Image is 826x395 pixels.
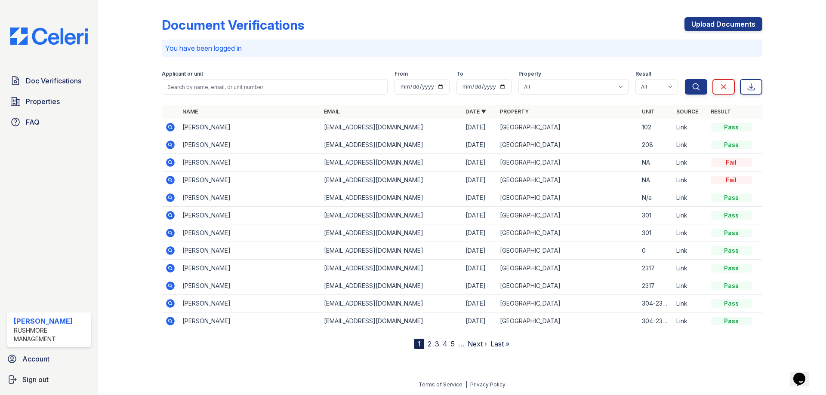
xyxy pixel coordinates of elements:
[673,277,707,295] td: Link
[711,158,752,167] div: Fail
[673,171,707,189] td: Link
[165,43,759,53] p: You have been logged in
[462,277,496,295] td: [DATE]
[490,340,509,348] a: Last »
[435,340,439,348] a: 3
[456,70,463,77] label: To
[635,70,651,77] label: Result
[638,312,673,330] td: 304-2305
[462,260,496,277] td: [DATE]
[321,260,462,277] td: [EMAIL_ADDRESS][DOMAIN_NAME]
[462,295,496,312] td: [DATE]
[7,93,91,110] a: Properties
[711,317,752,325] div: Pass
[638,189,673,207] td: N/a
[496,260,638,277] td: [GEOGRAPHIC_DATA]
[26,96,60,107] span: Properties
[3,28,95,45] img: CE_Logo_Blue-a8612792a0a2168367f1c8372b55b34899dd931a85d93a1a3d3e32e68fde9ad4.png
[638,119,673,136] td: 102
[468,340,487,348] a: Next ›
[790,361,817,386] iframe: chat widget
[673,224,707,242] td: Link
[428,340,431,348] a: 2
[162,79,388,95] input: Search by name, email, or unit number
[673,189,707,207] td: Link
[638,260,673,277] td: 2317
[179,242,321,260] td: [PERSON_NAME]
[496,154,638,171] td: [GEOGRAPHIC_DATA]
[500,108,529,115] a: Property
[496,277,638,295] td: [GEOGRAPHIC_DATA]
[673,136,707,154] td: Link
[179,260,321,277] td: [PERSON_NAME]
[179,277,321,295] td: [PERSON_NAME]
[462,136,496,154] td: [DATE]
[462,224,496,242] td: [DATE]
[711,282,752,290] div: Pass
[638,295,673,312] td: 304-2305
[673,154,707,171] td: Link
[162,70,203,77] label: Applicant or unit
[496,242,638,260] td: [GEOGRAPHIC_DATA]
[179,136,321,154] td: [PERSON_NAME]
[321,277,462,295] td: [EMAIL_ADDRESS][DOMAIN_NAME]
[642,108,655,115] a: Unit
[638,154,673,171] td: NA
[496,312,638,330] td: [GEOGRAPHIC_DATA]
[462,171,496,189] td: [DATE]
[3,350,95,367] a: Account
[711,264,752,273] div: Pass
[26,76,81,86] span: Doc Verifications
[496,119,638,136] td: [GEOGRAPHIC_DATA]
[462,119,496,136] td: [DATE]
[496,207,638,224] td: [GEOGRAPHIC_DATA]
[462,312,496,330] td: [DATE]
[324,108,340,115] a: Email
[14,316,88,326] div: [PERSON_NAME]
[496,224,638,242] td: [GEOGRAPHIC_DATA]
[711,211,752,220] div: Pass
[321,154,462,171] td: [EMAIL_ADDRESS][DOMAIN_NAME]
[14,326,88,343] div: Rushmore Management
[451,340,455,348] a: 5
[321,207,462,224] td: [EMAIL_ADDRESS][DOMAIN_NAME]
[321,312,462,330] td: [EMAIL_ADDRESS][DOMAIN_NAME]
[321,171,462,189] td: [EMAIL_ADDRESS][DOMAIN_NAME]
[638,136,673,154] td: 208
[22,354,49,364] span: Account
[496,171,638,189] td: [GEOGRAPHIC_DATA]
[470,381,505,388] a: Privacy Policy
[179,171,321,189] td: [PERSON_NAME]
[465,381,467,388] div: |
[638,242,673,260] td: 0
[395,70,408,77] label: From
[462,189,496,207] td: [DATE]
[638,171,673,189] td: NA
[179,119,321,136] td: [PERSON_NAME]
[419,381,462,388] a: Terms of Service
[711,299,752,308] div: Pass
[3,371,95,388] a: Sign out
[162,17,304,33] div: Document Verifications
[673,295,707,312] td: Link
[462,242,496,260] td: [DATE]
[321,224,462,242] td: [EMAIL_ADDRESS][DOMAIN_NAME]
[179,207,321,224] td: [PERSON_NAME]
[179,154,321,171] td: [PERSON_NAME]
[321,295,462,312] td: [EMAIL_ADDRESS][DOMAIN_NAME]
[711,141,752,149] div: Pass
[711,193,752,202] div: Pass
[26,117,40,127] span: FAQ
[414,339,424,349] div: 1
[443,340,447,348] a: 4
[496,136,638,154] td: [GEOGRAPHIC_DATA]
[7,72,91,89] a: Doc Verifications
[321,119,462,136] td: [EMAIL_ADDRESS][DOMAIN_NAME]
[673,312,707,330] td: Link
[321,189,462,207] td: [EMAIL_ADDRESS][DOMAIN_NAME]
[711,108,731,115] a: Result
[321,136,462,154] td: [EMAIL_ADDRESS][DOMAIN_NAME]
[711,123,752,132] div: Pass
[496,189,638,207] td: [GEOGRAPHIC_DATA]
